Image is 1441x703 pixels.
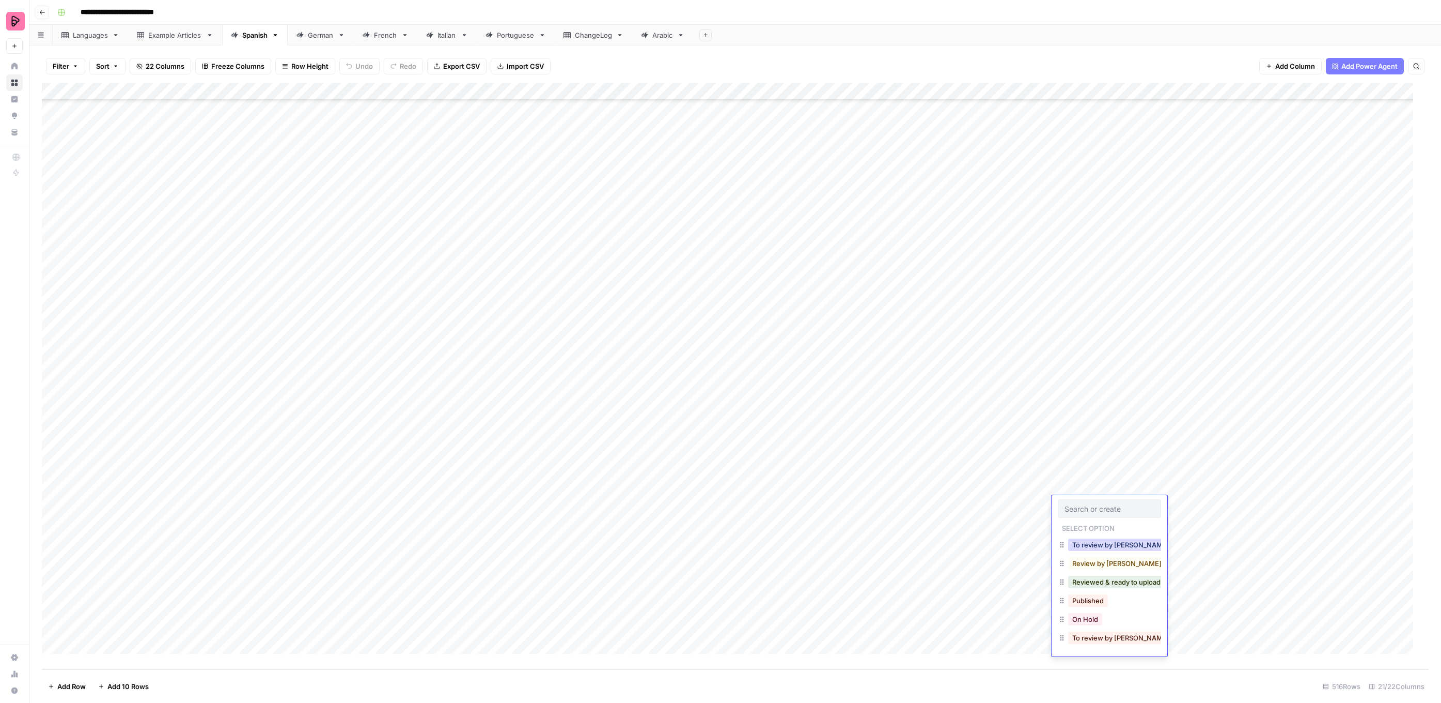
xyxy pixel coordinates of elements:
a: Italian [417,25,477,45]
div: Published [1058,592,1161,611]
button: Freeze Columns [195,58,271,74]
div: To review by [PERSON_NAME] [1058,537,1161,555]
div: Languages [73,30,108,40]
button: To review by [PERSON_NAME] [1068,539,1173,551]
div: ChangeLog [575,30,612,40]
img: Preply Logo [6,12,25,30]
button: Add 10 Rows [92,678,155,695]
a: Home [6,58,23,74]
a: Usage [6,666,23,682]
div: Italian [437,30,457,40]
span: 22 Columns [146,61,184,71]
button: Export CSV [427,58,487,74]
div: French [374,30,397,40]
div: Spanish [242,30,268,40]
a: Example Articles [128,25,222,45]
a: ChangeLog [555,25,632,45]
span: Add 10 Rows [107,681,149,692]
span: Redo [400,61,416,71]
a: Opportunities [6,108,23,124]
span: Sort [96,61,109,71]
div: Example Articles [148,30,202,40]
p: Select option [1058,521,1119,533]
a: Portuguese [477,25,555,45]
span: Export CSV [443,61,480,71]
div: Arabic [652,30,673,40]
a: Languages [53,25,128,45]
button: Redo [384,58,423,74]
button: Published [1068,594,1108,607]
div: German [308,30,334,40]
button: 22 Columns [130,58,191,74]
a: Spanish [222,25,288,45]
button: Sort [89,58,126,74]
div: On Hold [1058,611,1161,630]
button: Undo [339,58,380,74]
a: German [288,25,354,45]
span: Add Row [57,681,86,692]
button: On Hold [1068,613,1102,625]
div: To review by [PERSON_NAME] [1058,630,1161,648]
button: Row Height [275,58,335,74]
a: Settings [6,649,23,666]
span: Freeze Columns [211,61,264,71]
button: Add Power Agent [1326,58,1404,74]
div: 21/22 Columns [1365,678,1429,695]
button: Help + Support [6,682,23,699]
button: Review by [PERSON_NAME] in progress [1068,557,1203,570]
span: Import CSV [507,61,544,71]
span: Filter [53,61,69,71]
a: Arabic [632,25,693,45]
a: Your Data [6,124,23,141]
a: French [354,25,417,45]
button: Reviewed & ready to upload [1068,576,1165,588]
button: Import CSV [491,58,551,74]
span: Add Column [1275,61,1315,71]
button: Workspace: Preply [6,8,23,34]
a: Browse [6,74,23,91]
div: 516 Rows [1319,678,1365,695]
button: Add Column [1259,58,1322,74]
button: To review by [PERSON_NAME] [1068,632,1173,644]
div: Portuguese [497,30,535,40]
input: Search or create [1064,504,1154,513]
span: Undo [355,61,373,71]
span: Add Power Agent [1341,61,1398,71]
div: Reviewed & ready to upload [1058,574,1161,592]
button: Add Row [42,678,92,695]
span: Row Height [291,61,328,71]
button: Filter [46,58,85,74]
div: Review by [PERSON_NAME] in progress [1058,555,1161,574]
a: Insights [6,91,23,108]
